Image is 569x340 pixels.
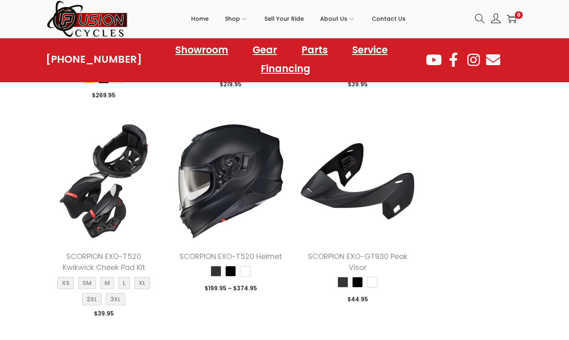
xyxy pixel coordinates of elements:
a: SCORPION EXO-T520 Kwikwick Cheek Pad Kit [63,251,145,272]
span: Sell Your Ride [264,9,304,29]
span: 219.95 [220,80,242,88]
a: 0 [507,14,517,24]
nav: Menu [142,41,425,78]
span: SM [78,277,96,289]
span: L [118,277,130,289]
span: 269.95 [92,91,116,99]
a: Gear [244,41,285,59]
img: Product image [300,124,415,239]
span: – [228,284,232,292]
span: Shop [225,9,240,29]
span: 39.95 [94,309,114,318]
span: M [100,277,114,289]
a: [PHONE_NUMBER] [46,54,142,65]
span: $ [348,80,351,88]
a: Shop [225,0,248,37]
a: SCORPION EXO-T520 Helmet [179,251,282,261]
a: SCORPION EXO-GT930 Peak Visor [308,251,408,272]
a: Financing [253,59,318,78]
span: 199.95 [205,284,227,292]
a: Contact Us [372,0,405,37]
a: Service [344,41,396,59]
span: 3XL [106,293,125,305]
span: $ [233,284,237,292]
span: 374.95 [233,284,257,292]
span: $ [220,80,223,88]
a: Sell Your Ride [264,0,304,37]
span: $ [94,309,98,318]
span: About Us [320,9,347,29]
span: $ [347,295,351,303]
span: $ [205,284,208,292]
span: XS [57,277,74,289]
span: XL [134,277,150,289]
img: Product image [47,124,161,239]
nav: Primary navigation [128,0,469,37]
span: Home [191,9,209,29]
span: 2XL [82,293,102,305]
span: 44.95 [347,295,368,303]
a: About Us [320,0,355,37]
span: 39.95 [348,80,368,88]
span: $ [92,91,96,99]
span: Contact Us [372,9,405,29]
a: Parts [293,41,336,59]
a: Showroom [167,41,236,59]
a: Home [191,0,209,37]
